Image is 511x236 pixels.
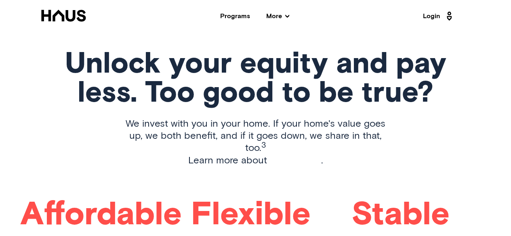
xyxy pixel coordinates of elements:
[220,13,250,19] a: Programs
[65,50,446,108] h1: Unlock your equity and pay less. Too good to be true?
[119,118,393,167] p: We invest with you in your home. If your home's value goes up, we both benefit, and if it goes do...
[351,199,450,231] h1: Stable
[20,199,182,231] h1: Affordable
[423,10,454,23] a: Login
[261,141,266,149] sup: 3
[191,199,311,231] h1: Flexible
[267,156,321,165] a: how it works
[266,13,289,19] span: More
